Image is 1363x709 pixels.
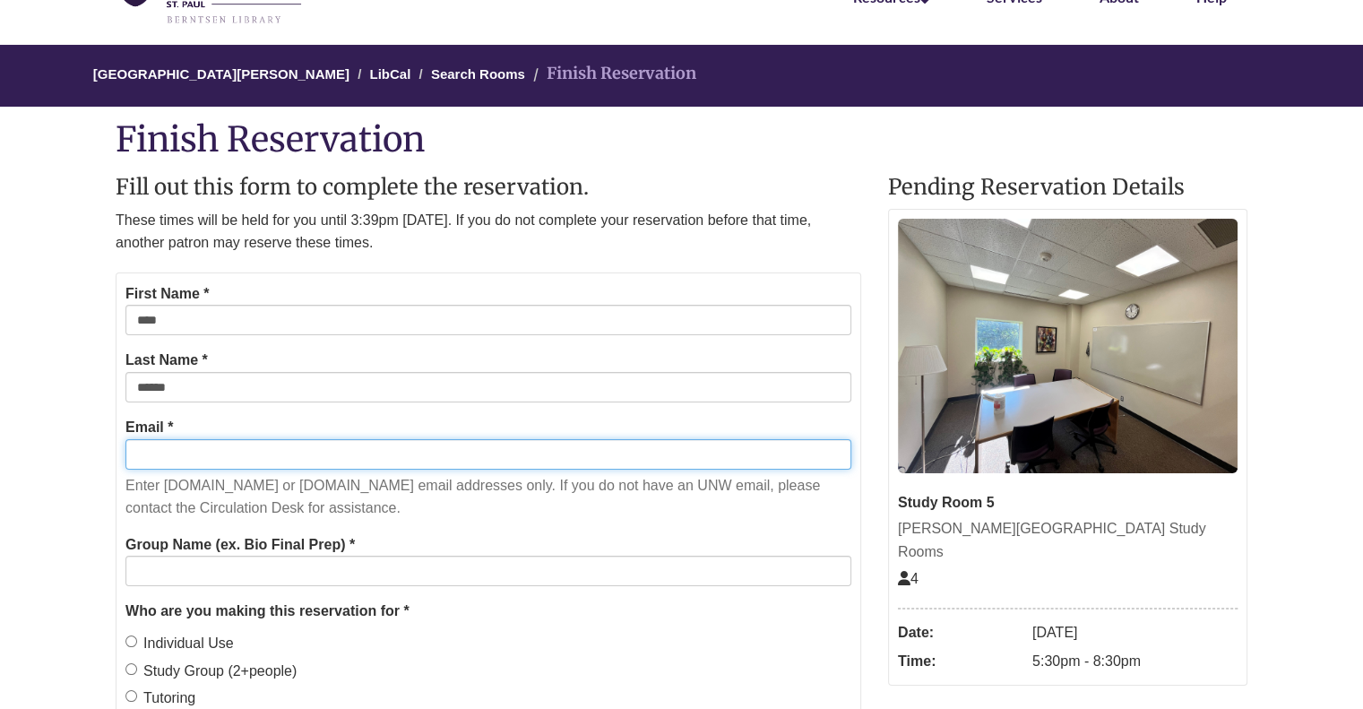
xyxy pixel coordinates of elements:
[125,660,297,683] label: Study Group (2+people)
[898,517,1238,563] div: [PERSON_NAME][GEOGRAPHIC_DATA] Study Rooms
[116,209,861,255] p: These times will be held for you until 3:39pm [DATE]. If you do not complete your reservation bef...
[1032,647,1238,676] dd: 5:30pm - 8:30pm
[125,690,137,702] input: Tutoring
[369,66,410,82] a: LibCal
[898,647,1023,676] dt: Time:
[898,219,1238,473] img: Study Room 5
[1032,618,1238,647] dd: [DATE]
[125,533,355,557] label: Group Name (ex. Bio Final Prep) *
[898,491,1238,514] div: Study Room 5
[116,176,861,199] h2: Fill out this form to complete the reservation.
[898,571,919,586] span: The capacity of this space
[93,66,349,82] a: [GEOGRAPHIC_DATA][PERSON_NAME]
[529,61,696,87] li: Finish Reservation
[116,45,1247,107] nav: Breadcrumb
[125,600,851,623] legend: Who are you making this reservation for *
[125,663,137,675] input: Study Group (2+people)
[116,120,1247,158] h1: Finish Reservation
[125,632,234,655] label: Individual Use
[125,636,137,647] input: Individual Use
[898,618,1023,647] dt: Date:
[125,416,173,439] label: Email *
[125,474,851,520] p: Enter [DOMAIN_NAME] or [DOMAIN_NAME] email addresses only. If you do not have an UNW email, pleas...
[125,282,209,306] label: First Name *
[431,66,525,82] a: Search Rooms
[125,349,208,372] label: Last Name *
[888,176,1247,199] h2: Pending Reservation Details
